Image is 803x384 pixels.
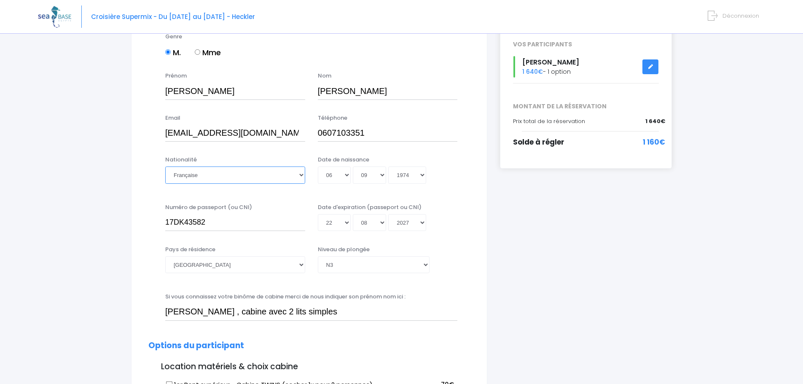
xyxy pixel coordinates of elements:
[195,47,221,58] label: Mme
[165,49,171,55] input: M.
[165,203,252,212] label: Numéro de passeport (ou CNI)
[722,12,759,20] span: Déconnexion
[318,156,369,164] label: Date de naissance
[507,102,665,111] span: MONTANT DE LA RÉSERVATION
[318,203,422,212] label: Date d'expiration (passeport ou CNI)
[148,362,470,372] h3: Location matériels & choix cabine
[165,114,180,122] label: Email
[522,57,579,67] span: [PERSON_NAME]
[507,40,665,49] div: VOS PARTICIPANTS
[513,137,564,147] span: Solde à régler
[522,67,543,76] span: 1 640€
[165,72,187,80] label: Prénom
[165,293,406,301] label: Si vous connaissez votre binôme de cabine merci de nous indiquer son prénom nom ici :
[645,117,665,126] span: 1 640€
[318,114,347,122] label: Téléphone
[148,341,470,351] h2: Options du participant
[91,12,255,21] span: Croisière Supermix - Du [DATE] au [DATE] - Heckler
[507,56,665,78] div: - 1 option
[165,156,197,164] label: Nationalité
[195,49,200,55] input: Mme
[165,32,182,41] label: Genre
[318,72,331,80] label: Nom
[165,47,181,58] label: M.
[643,137,665,148] span: 1 160€
[318,245,370,254] label: Niveau de plongée
[513,117,585,125] span: Prix total de la réservation
[165,245,215,254] label: Pays de résidence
